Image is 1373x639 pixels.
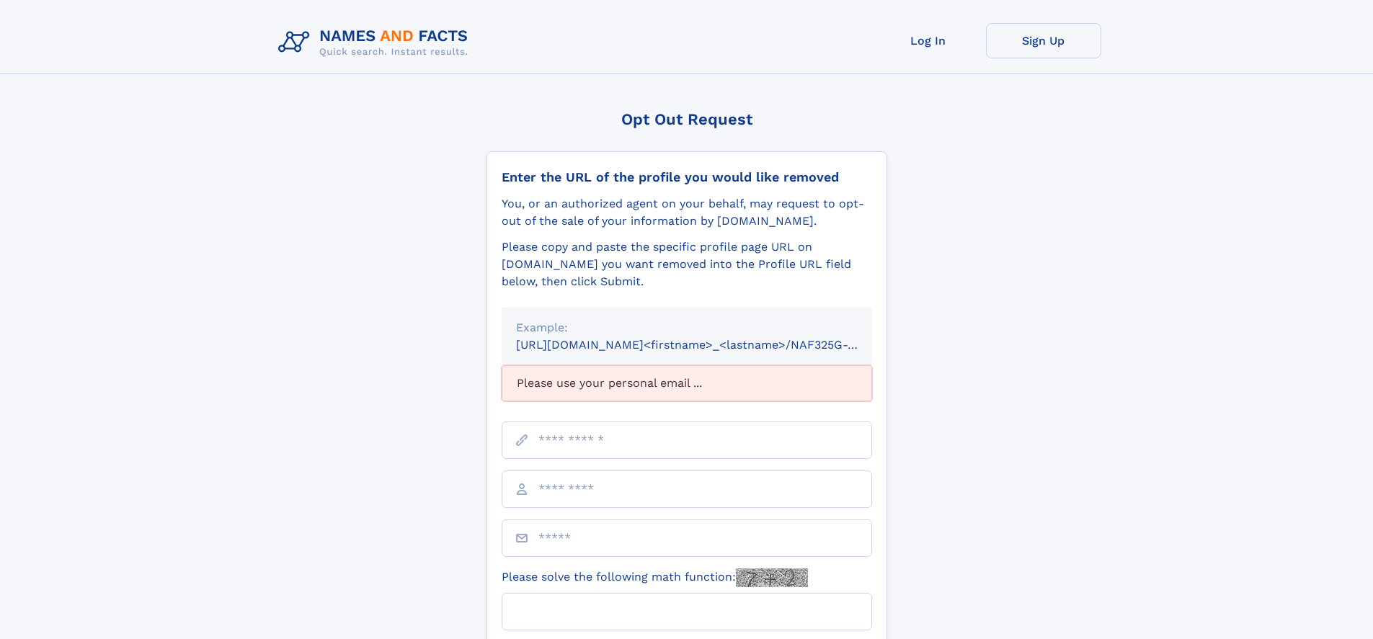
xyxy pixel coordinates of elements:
div: Enter the URL of the profile you would like removed [502,169,872,185]
div: Example: [516,319,858,336]
div: Opt Out Request [486,110,887,128]
div: Please use your personal email ... [502,365,872,401]
div: Please copy and paste the specific profile page URL on [DOMAIN_NAME] you want removed into the Pr... [502,238,872,290]
a: Log In [871,23,986,58]
small: [URL][DOMAIN_NAME]<firstname>_<lastname>/NAF325G-xxxxxxxx [516,338,899,352]
a: Sign Up [986,23,1101,58]
img: Logo Names and Facts [272,23,480,62]
label: Please solve the following math function: [502,568,808,587]
div: You, or an authorized agent on your behalf, may request to opt-out of the sale of your informatio... [502,195,872,230]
